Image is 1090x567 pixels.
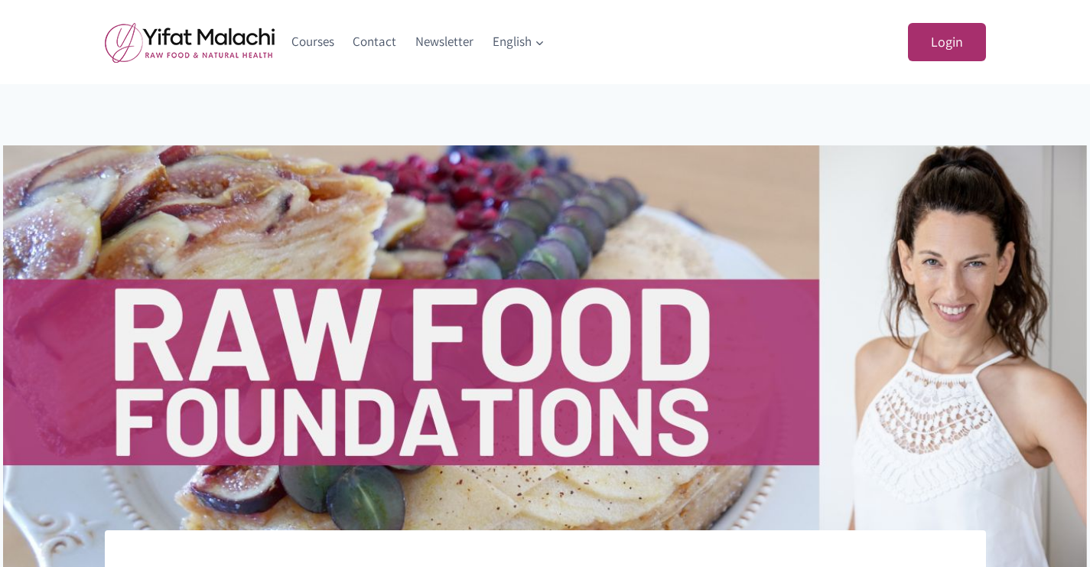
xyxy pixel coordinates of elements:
[908,23,986,62] a: Login
[343,24,406,60] a: Contact
[282,24,555,60] nav: Primary Navigation
[483,24,554,60] a: English
[406,24,483,60] a: Newsletter
[493,31,545,52] span: English
[282,24,344,60] a: Courses
[105,22,275,63] img: yifat_logo41_en.png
